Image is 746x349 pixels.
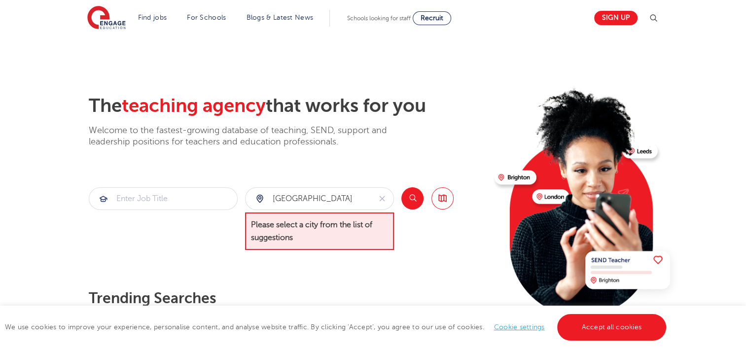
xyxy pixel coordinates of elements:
[89,289,487,307] p: Trending searches
[413,11,451,25] a: Recruit
[89,187,238,210] div: Submit
[138,14,167,21] a: Find jobs
[89,95,487,117] h2: The that works for you
[246,188,371,209] input: Submit
[247,14,314,21] a: Blogs & Latest News
[245,212,394,250] span: Please select a city from the list of suggestions
[87,6,126,31] img: Engage Education
[122,95,266,116] span: teaching agency
[494,323,545,331] a: Cookie settings
[187,14,226,21] a: For Schools
[245,187,394,210] div: Submit
[401,187,424,209] button: Search
[557,314,667,341] a: Accept all cookies
[371,188,393,209] button: Clear
[5,323,669,331] span: We use cookies to improve your experience, personalise content, and analyse website traffic. By c...
[347,15,411,22] span: Schools looking for staff
[594,11,638,25] a: Sign up
[421,14,443,22] span: Recruit
[89,125,414,148] p: Welcome to the fastest-growing database of teaching, SEND, support and leadership positions for t...
[89,188,237,209] input: Submit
